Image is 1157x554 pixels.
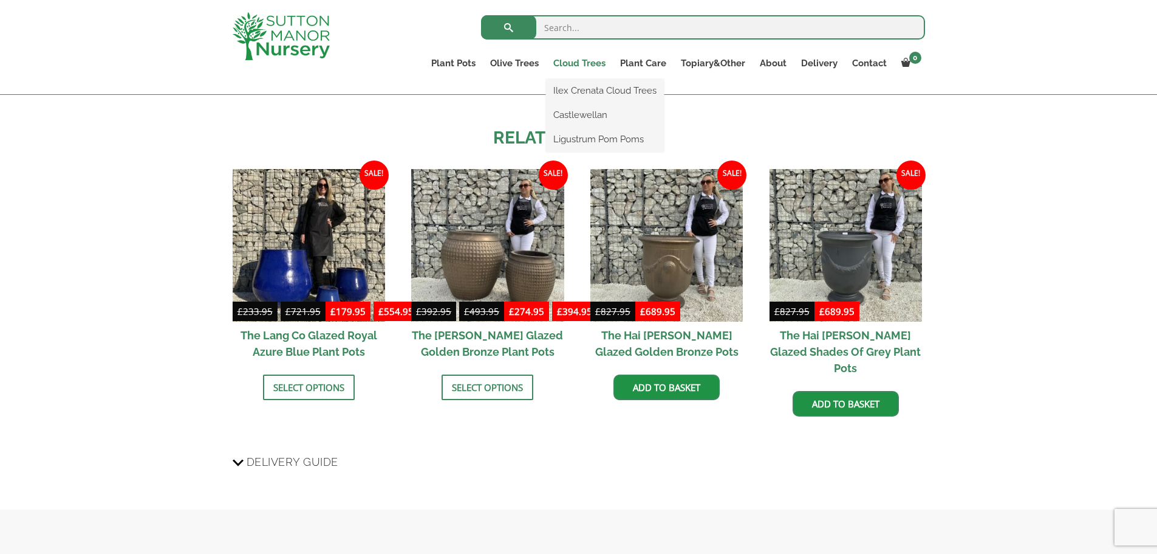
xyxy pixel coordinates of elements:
a: Sale! The Hai [PERSON_NAME] Glazed Shades Of Grey Plant Pots [770,169,922,382]
bdi: 274.95 [509,305,544,317]
span: Sale! [539,161,568,190]
bdi: 179.95 [330,305,366,317]
a: Select options for “The Phu Yen Glazed Golden Bronze Plant Pots” [442,375,533,400]
ins: - [504,304,597,322]
a: Ligustrum Pom Poms [546,130,664,148]
h2: The Hai [PERSON_NAME] Glazed Golden Bronze Pots [590,322,743,365]
bdi: 233.95 [237,305,273,317]
span: £ [819,305,825,317]
a: Castlewellan [546,106,664,124]
bdi: 554.95 [378,305,414,317]
bdi: 493.95 [464,305,499,317]
span: £ [464,305,469,317]
img: The Hai Duong Glazed Golden Bronze Pots [590,169,743,322]
span: £ [774,305,780,317]
h2: The Lang Co Glazed Royal Azure Blue Plant Pots [233,322,385,365]
img: The Phu Yen Glazed Golden Bronze Plant Pots [411,169,564,322]
h2: The [PERSON_NAME] Glazed Golden Bronze Plant Pots [411,322,564,365]
span: £ [378,305,384,317]
a: 0 [894,55,925,72]
span: £ [640,305,646,317]
del: - [411,304,504,322]
span: Delivery Guide [247,451,338,473]
a: Topiary&Other [674,55,753,72]
a: Sale! The Hai [PERSON_NAME] Glazed Golden Bronze Pots [590,169,743,365]
a: Select options for “The Lang Co Glazed Royal Azure Blue Plant Pots” [263,375,355,400]
a: Sale! £392.95-£493.95 £274.95-£394.95 The [PERSON_NAME] Glazed Golden Bronze Plant Pots [411,169,564,365]
a: Sale! £233.95-£721.95 £179.95-£554.95 The Lang Co Glazed Royal Azure Blue Plant Pots [233,169,385,365]
bdi: 689.95 [640,305,675,317]
bdi: 689.95 [819,305,855,317]
span: £ [237,305,243,317]
span: 0 [909,52,921,64]
span: £ [595,305,601,317]
h2: Related products [233,125,925,151]
span: £ [557,305,562,317]
img: The Hai Duong Glazed Shades Of Grey Plant Pots [770,169,922,322]
bdi: 392.95 [416,305,451,317]
span: £ [509,305,514,317]
a: Contact [845,55,894,72]
span: £ [330,305,336,317]
span: Sale! [896,161,926,190]
img: The Lang Co Glazed Royal Azure Blue Plant Pots [233,169,385,322]
span: £ [416,305,422,317]
a: Plant Care [613,55,674,72]
bdi: 827.95 [774,305,810,317]
bdi: 394.95 [557,305,592,317]
a: Add to basket: “The Hai Duong Glazed Shades Of Grey Plant Pots” [793,391,899,417]
a: Cloud Trees [546,55,613,72]
del: - [233,304,326,322]
a: Delivery [794,55,845,72]
ins: - [326,304,418,322]
span: £ [285,305,291,317]
a: Add to basket: “The Hai Duong Glazed Golden Bronze Pots” [613,375,720,400]
a: Olive Trees [483,55,546,72]
bdi: 827.95 [595,305,630,317]
bdi: 721.95 [285,305,321,317]
span: Sale! [360,161,389,190]
a: Ilex Crenata Cloud Trees [546,81,664,100]
a: About [753,55,794,72]
img: logo [233,12,330,60]
h2: The Hai [PERSON_NAME] Glazed Shades Of Grey Plant Pots [770,322,922,382]
span: Sale! [717,161,746,190]
a: Plant Pots [424,55,483,72]
input: Search... [481,15,925,40]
